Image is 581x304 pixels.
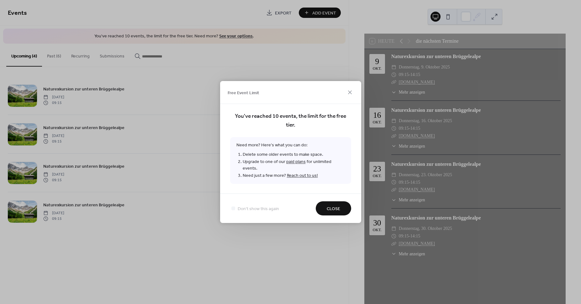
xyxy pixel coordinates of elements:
[327,206,340,212] span: Close
[286,158,306,166] a: paid plans
[287,171,318,180] a: Reach out to us!
[230,137,351,184] span: Need more? Here's what you can do:
[243,158,345,172] li: Upgrade to one of our for unlimited events.
[230,112,351,130] span: You've reached 10 events, the limit for the free tier.
[228,90,259,96] span: Free Event Limit
[238,206,279,212] span: Don't show this again
[243,151,345,158] li: Delete some older events to make space.
[243,172,345,179] li: Need just a few more?
[316,201,351,215] button: Close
